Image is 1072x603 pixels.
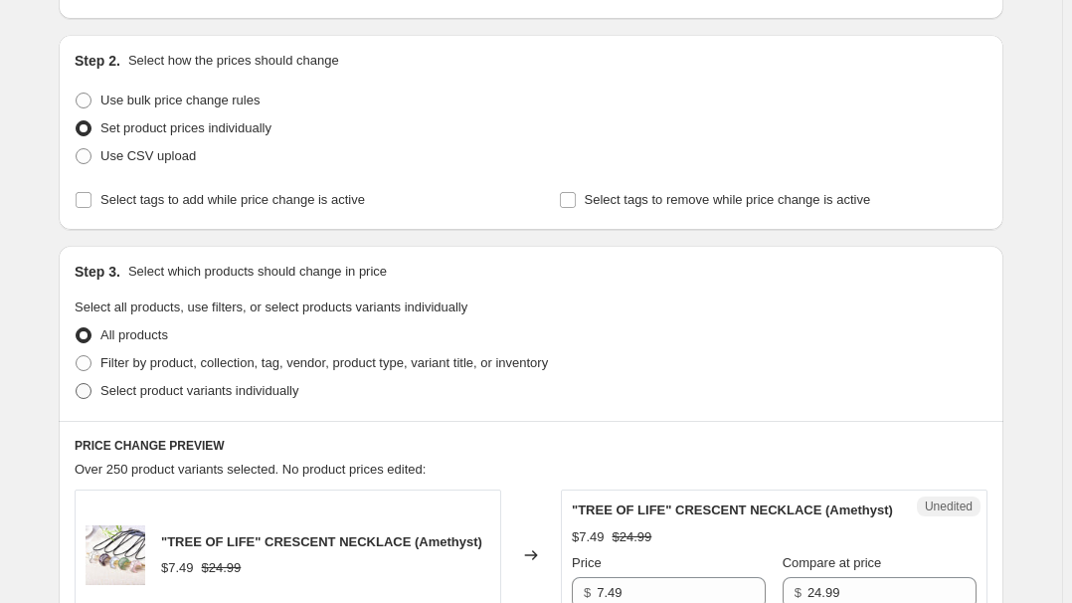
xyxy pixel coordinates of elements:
[161,534,482,549] span: "TREE OF LIFE" CRESCENT NECKLACE (Amethyst)
[100,327,168,342] span: All products
[572,527,605,547] div: $7.49
[128,262,387,282] p: Select which products should change in price
[202,558,242,578] strike: $24.99
[100,383,298,398] span: Select product variants individually
[572,502,893,517] span: "TREE OF LIFE" CRESCENT NECKLACE (Amethyst)
[75,51,120,71] h2: Step 2.
[75,462,426,477] span: Over 250 product variants selected. No product prices edited:
[86,525,145,585] img: product-image-1527200860_1080x_699e67f4-8337-420a-ac56-c22ff5889f84_80x.jpg
[161,558,194,578] div: $7.49
[100,355,548,370] span: Filter by product, collection, tag, vendor, product type, variant title, or inventory
[584,585,591,600] span: $
[100,93,260,107] span: Use bulk price change rules
[795,585,802,600] span: $
[572,555,602,570] span: Price
[100,192,365,207] span: Select tags to add while price change is active
[100,148,196,163] span: Use CSV upload
[75,300,467,314] span: Select all products, use filters, or select products variants individually
[128,51,339,71] p: Select how the prices should change
[585,192,871,207] span: Select tags to remove while price change is active
[783,555,882,570] span: Compare at price
[75,438,987,454] h6: PRICE CHANGE PREVIEW
[75,262,120,282] h2: Step 3.
[925,499,973,514] span: Unedited
[613,527,652,547] strike: $24.99
[100,120,271,135] span: Set product prices individually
